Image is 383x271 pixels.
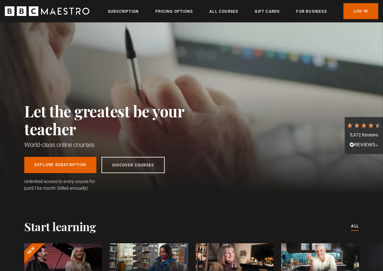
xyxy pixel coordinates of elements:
span: £10 [32,186,39,191]
nav: Primary [108,3,378,19]
h2: Start learning [24,220,96,233]
a: Subscription [108,8,139,15]
a: Gift Cards [255,8,280,15]
h2: Let the greatest be your teacher [24,102,213,138]
div: Read All Reviews [346,142,381,149]
a: For business [296,8,327,15]
a: Log In [343,3,378,19]
a: Pricing Options [155,8,193,15]
a: All [351,223,359,230]
h1: World-class online courses [24,140,213,149]
a: Explore Subscription [24,157,96,173]
div: 5,972 Reviews [346,132,381,138]
div: 5,972 ReviewsRead All Reviews [345,117,383,154]
div: 4.7 Stars [346,122,381,129]
a: All Courses [209,8,238,15]
svg: BBC Maestro [5,6,89,16]
a: Discover Courses [101,157,165,173]
img: REVIEWS.io [349,142,378,147]
span: Unlimited access to every course for just a month (billed annually) [24,178,110,192]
